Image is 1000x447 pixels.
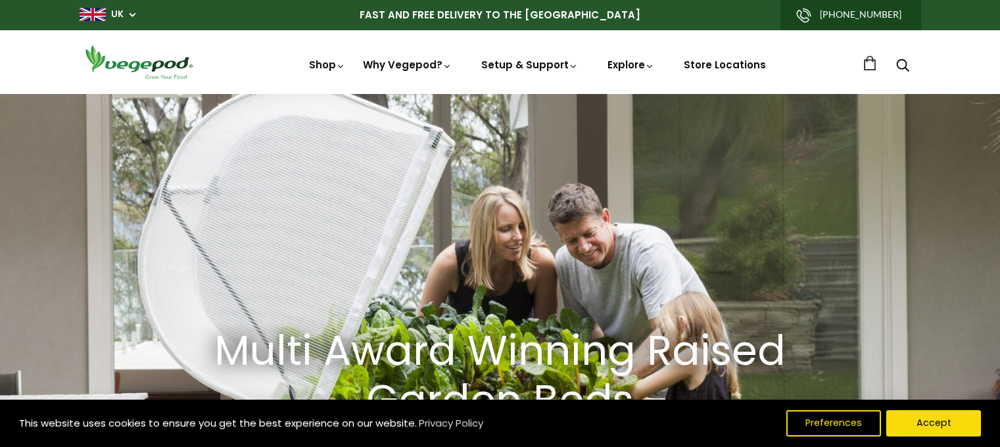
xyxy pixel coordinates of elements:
button: Accept [886,410,981,436]
a: Shop [309,58,346,72]
button: Preferences [786,410,881,436]
a: Setup & Support [481,58,579,72]
a: Search [896,60,909,74]
a: Store Locations [684,58,766,72]
a: Explore [607,58,655,72]
a: Why Vegepod? [363,58,452,72]
h2: Multi Award Winning Raised Garden Beds [204,327,796,425]
span: This website uses cookies to ensure you get the best experience on our website. [19,416,417,430]
a: Multi Award Winning Raised Garden Beds [188,327,813,425]
img: gb_large.png [80,8,106,21]
a: UK [111,8,124,21]
img: Vegepod [80,43,198,81]
a: Privacy Policy (opens in a new tab) [417,412,485,435]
